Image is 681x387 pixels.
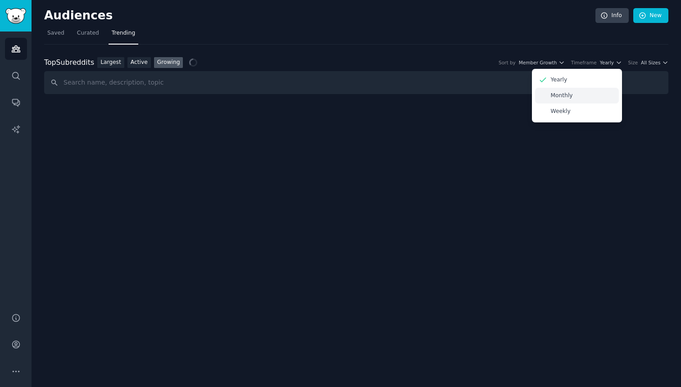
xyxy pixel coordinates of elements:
span: Saved [47,29,64,37]
img: GummySearch logo [5,8,26,24]
p: Monthly [551,92,573,100]
button: All Sizes [641,59,668,66]
span: Curated [77,29,99,37]
button: Member Growth [519,59,565,66]
div: Timeframe [571,59,597,66]
span: Trending [112,29,135,37]
div: Top Subreddits [44,57,94,68]
span: Yearly [600,59,614,66]
p: Yearly [551,76,567,84]
span: All Sizes [641,59,660,66]
input: Search name, description, topic [44,71,668,94]
a: Active [127,57,151,68]
a: Growing [154,57,183,68]
a: Info [595,8,629,23]
h2: Audiences [44,9,595,23]
a: Saved [44,26,68,45]
div: Size [628,59,638,66]
a: Trending [109,26,138,45]
button: Yearly [600,59,622,66]
a: Largest [97,57,124,68]
div: Sort by [499,59,516,66]
span: Member Growth [519,59,557,66]
p: Weekly [551,108,571,116]
a: Curated [74,26,102,45]
a: New [633,8,668,23]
